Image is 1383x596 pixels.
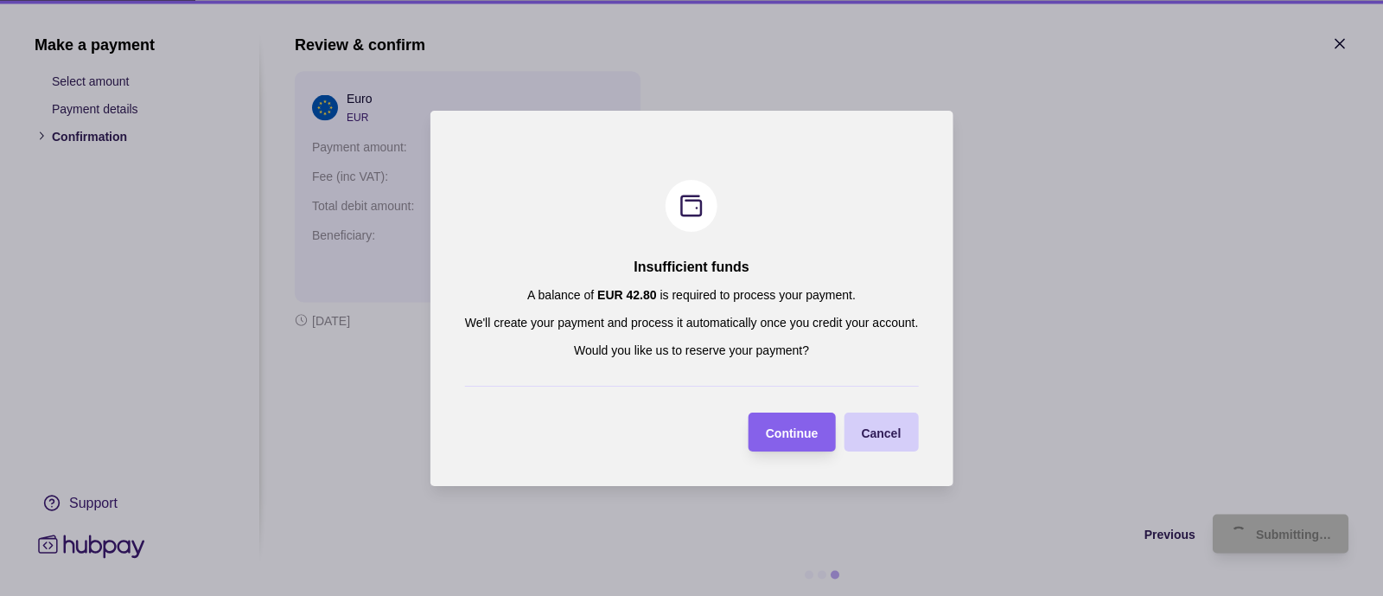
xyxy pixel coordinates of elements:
[574,341,809,360] p: Would you like us to reserve your payment?
[749,413,836,452] button: Continue
[634,258,749,277] h2: Insufficient funds
[527,285,856,304] p: A balance of is required to process your payment .
[597,288,656,302] p: EUR 42.80
[861,426,901,439] span: Cancel
[844,413,918,452] button: Cancel
[465,313,919,332] p: We'll create your payment and process it automatically once you credit your account.
[766,426,819,439] span: Continue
